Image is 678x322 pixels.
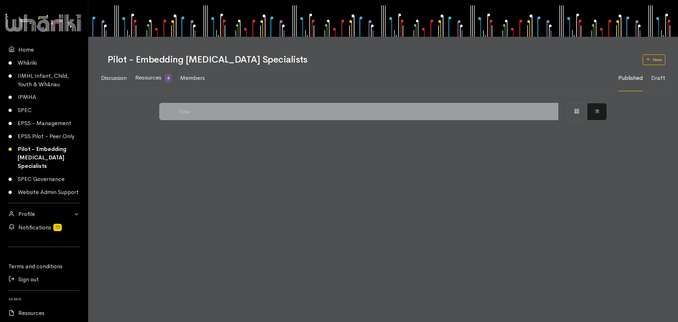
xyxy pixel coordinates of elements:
[643,54,665,65] a: New
[180,74,205,82] span: Members
[165,74,172,82] span: 4
[180,65,205,91] a: Members
[135,74,161,81] span: Resources
[651,65,665,91] a: Draft
[107,55,634,65] h1: Pilot - Embedding [MEDICAL_DATA] Specialists
[8,295,79,303] h6: Admin
[175,103,558,120] input: Filter
[618,65,643,91] a: Published
[101,74,127,82] span: Discussion
[135,65,172,91] a: Resources 4
[101,65,127,91] a: Discussion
